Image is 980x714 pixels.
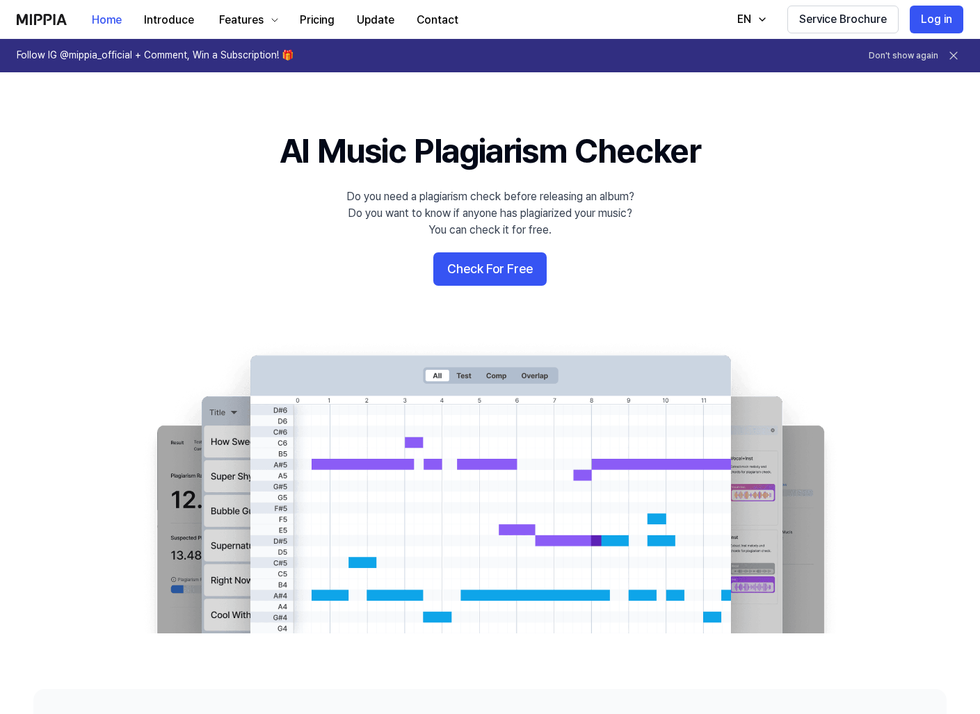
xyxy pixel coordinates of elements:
button: Introduce [133,6,205,34]
h1: Follow IG @mippia_official + Comment, Win a Subscription! 🎁 [17,49,294,63]
div: Features [216,12,266,29]
div: Do you need a plagiarism check before releasing an album? Do you want to know if anyone has plagi... [346,188,634,238]
button: EN [723,6,776,33]
button: Log in [910,6,963,33]
button: Contact [405,6,469,34]
button: Check For Free [433,252,547,286]
a: Update [346,1,405,39]
img: logo [17,14,67,25]
img: main Image [129,341,852,633]
div: EN [734,11,754,28]
h1: AI Music Plagiarism Checker [280,128,700,175]
button: Pricing [289,6,346,34]
button: Home [81,6,133,34]
button: Features [205,6,289,34]
a: Home [81,1,133,39]
button: Update [346,6,405,34]
button: Service Brochure [787,6,899,33]
button: Don't show again [869,50,938,62]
